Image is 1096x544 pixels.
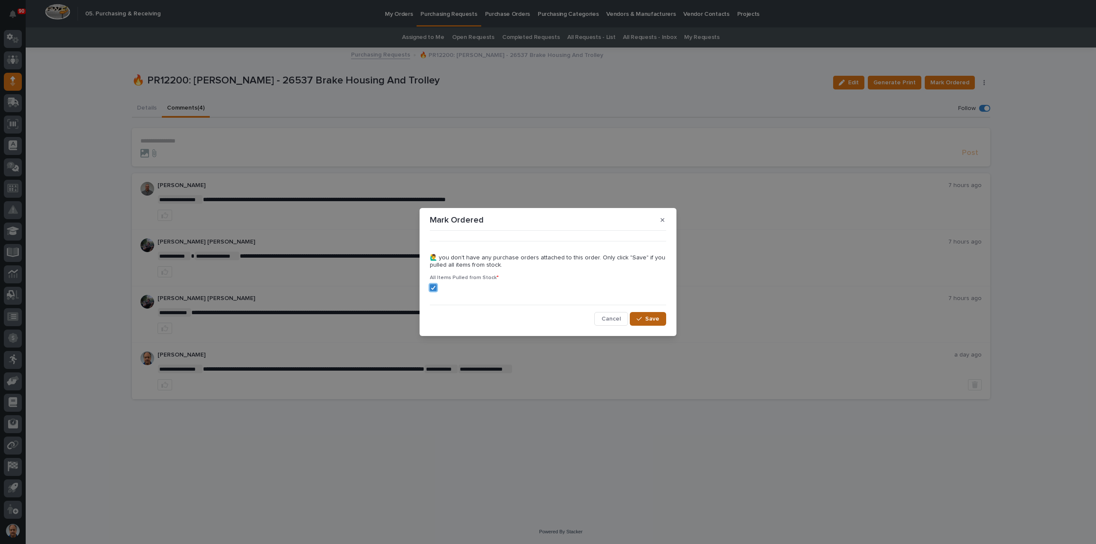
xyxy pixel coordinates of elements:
span: Cancel [602,315,621,323]
span: Save [645,315,659,323]
p: 🙋‍♂️ you don't have any purchase orders attached to this order. Only click "Save" if you pulled a... [430,254,666,269]
button: Cancel [594,312,628,326]
span: All Items Pulled from Stock [430,275,499,280]
button: Save [630,312,666,326]
p: Mark Ordered [430,215,484,225]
